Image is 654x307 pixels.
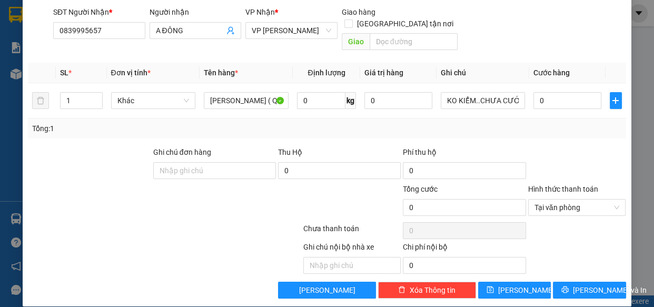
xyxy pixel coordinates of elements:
span: SL [60,68,68,77]
input: Ghi chú đơn hàng [153,162,276,179]
span: Tổng cước [403,185,438,193]
button: save[PERSON_NAME] [478,282,551,299]
span: Khác [117,93,190,108]
span: plus [610,96,621,105]
div: Chưa thanh toán [302,223,402,241]
span: Gửi: [9,9,25,20]
div: [PERSON_NAME] [9,9,93,33]
div: 0869063355 [9,45,93,60]
span: CC [99,68,112,79]
div: Người nhận [150,6,242,18]
label: Hình thức thanh toán [528,185,598,193]
span: Giao hàng [342,8,375,16]
button: plus [610,92,622,109]
span: Nhận: [101,10,126,21]
span: Thu Hộ [278,148,302,156]
div: [PERSON_NAME] [101,34,185,47]
div: 0382557949 [101,47,185,62]
div: Phí thu hộ [403,146,526,162]
span: Đơn vị tính [111,68,151,77]
input: Dọc đường [370,33,458,50]
input: VD: Bàn, Ghế [204,92,289,109]
span: Tại văn phòng [534,200,620,215]
span: [PERSON_NAME] và In [573,284,647,296]
span: VP Nhận [245,8,275,16]
span: Tên hàng [204,68,238,77]
span: printer [561,286,569,294]
span: Giao [342,33,370,50]
span: Cước hàng [533,68,570,77]
div: Ghi chú nội bộ nhà xe [303,241,401,257]
button: deleteXóa Thông tin [378,282,476,299]
div: VP [PERSON_NAME] [101,9,185,34]
span: Xóa Thông tin [410,284,455,296]
button: delete [32,92,49,109]
span: save [487,286,494,294]
button: printer[PERSON_NAME] và In [553,282,626,299]
span: Định lượng [308,68,345,77]
span: kg [345,92,356,109]
label: Ghi chú đơn hàng [153,148,211,156]
span: [GEOGRAPHIC_DATA] tận nơi [353,18,458,29]
span: Giá trị hàng [364,68,403,77]
span: delete [398,286,405,294]
div: SĐT Người Nhận [53,6,145,18]
th: Ghi chú [437,63,530,83]
div: Chi phí nội bộ [403,241,526,257]
button: [PERSON_NAME] [278,282,376,299]
span: VP Phan Rang [252,23,331,38]
input: 0 [364,92,432,109]
input: Nhập ghi chú [303,257,401,274]
span: [PERSON_NAME] [299,284,355,296]
input: Ghi Chú [441,92,526,109]
div: LAN ANH [9,33,93,45]
span: user-add [226,26,235,35]
div: Tổng: 1 [32,123,253,134]
span: [PERSON_NAME] [498,284,554,296]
